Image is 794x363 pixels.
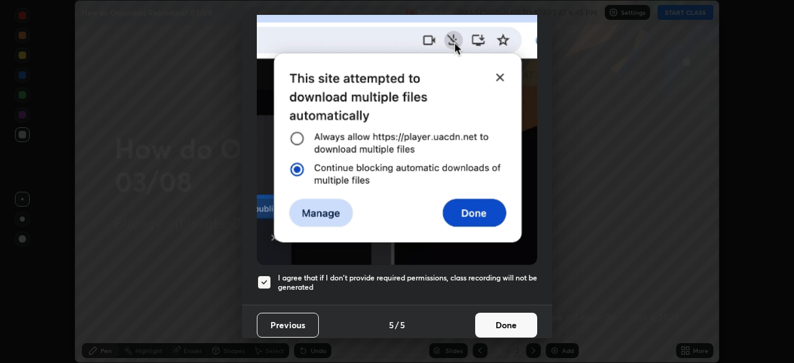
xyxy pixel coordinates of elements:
[475,313,537,338] button: Done
[395,318,399,331] h4: /
[257,313,319,338] button: Previous
[389,318,394,331] h4: 5
[400,318,405,331] h4: 5
[278,273,537,292] h5: I agree that if I don't provide required permissions, class recording will not be generated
